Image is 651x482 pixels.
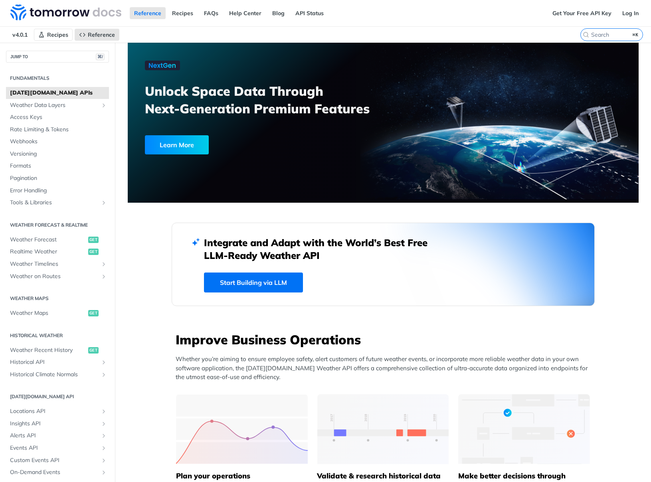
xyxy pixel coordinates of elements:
span: Realtime Weather [10,248,86,256]
a: API Status [291,7,328,19]
h3: Improve Business Operations [176,331,595,348]
button: Show subpages for Events API [101,445,107,451]
svg: Search [583,32,589,38]
a: Formats [6,160,109,172]
span: Reference [88,31,115,38]
button: Show subpages for Weather Timelines [101,261,107,267]
img: Tomorrow.io Weather API Docs [10,4,121,20]
a: Get Your Free API Key [548,7,616,19]
a: Weather on RoutesShow subpages for Weather on Routes [6,271,109,282]
h5: Plan your operations [176,471,308,481]
a: Error Handling [6,185,109,197]
span: On-Demand Events [10,468,99,476]
span: Weather Data Layers [10,101,99,109]
span: Rate Limiting & Tokens [10,126,107,134]
a: On-Demand EventsShow subpages for On-Demand Events [6,466,109,478]
a: Historical APIShow subpages for Historical API [6,356,109,368]
a: Reference [130,7,166,19]
a: Locations APIShow subpages for Locations API [6,405,109,417]
span: Alerts API [10,432,99,440]
span: Formats [10,162,107,170]
button: Show subpages for Custom Events API [101,457,107,464]
a: Versioning [6,148,109,160]
span: Pagination [10,174,107,182]
button: Show subpages for Weather Data Layers [101,102,107,109]
span: get [88,237,99,243]
a: FAQs [200,7,223,19]
button: Show subpages for On-Demand Events [101,469,107,476]
a: Recipes [168,7,198,19]
span: ⌘/ [96,53,105,60]
button: Show subpages for Insights API [101,421,107,427]
a: Start Building via LLM [204,273,303,292]
span: Versioning [10,150,107,158]
h3: Unlock Space Data Through Next-Generation Premium Features [145,82,392,117]
span: v4.0.1 [8,29,32,41]
div: Learn More [145,135,209,154]
span: Historical API [10,358,99,366]
span: get [88,347,99,354]
img: a22d113-group-496-32x.svg [458,394,590,464]
a: Weather Recent Historyget [6,344,109,356]
a: Events APIShow subpages for Events API [6,442,109,454]
a: Help Center [225,7,266,19]
a: [DATE][DOMAIN_NAME] APIs [6,87,109,99]
span: Weather Timelines [10,260,99,268]
button: Show subpages for Historical Climate Normals [101,371,107,378]
span: Weather Forecast [10,236,86,244]
a: Rate Limiting & Tokens [6,124,109,136]
button: Show subpages for Weather on Routes [101,273,107,280]
a: Weather Mapsget [6,307,109,319]
a: Weather Forecastget [6,234,109,246]
a: Recipes [34,29,73,41]
a: Realtime Weatherget [6,246,109,258]
span: Webhooks [10,138,107,146]
span: get [88,249,99,255]
a: Access Keys [6,111,109,123]
h2: [DATE][DOMAIN_NAME] API [6,393,109,400]
span: Custom Events API [10,456,99,464]
kbd: ⌘K [631,31,641,39]
button: Show subpages for Tools & Libraries [101,200,107,206]
a: Pagination [6,172,109,184]
a: Insights APIShow subpages for Insights API [6,418,109,430]
button: Show subpages for Locations API [101,408,107,415]
p: Whether you’re aiming to ensure employee safety, alert customers of future weather events, or inc... [176,355,595,382]
h2: Historical Weather [6,332,109,339]
span: Weather Recent History [10,346,86,354]
button: Show subpages for Alerts API [101,433,107,439]
span: [DATE][DOMAIN_NAME] APIs [10,89,107,97]
span: Tools & Libraries [10,199,99,207]
button: Show subpages for Historical API [101,359,107,365]
span: Locations API [10,407,99,415]
a: Learn More [145,135,342,154]
a: Custom Events APIShow subpages for Custom Events API [6,454,109,466]
h2: Integrate and Adapt with the World’s Best Free LLM-Ready Weather API [204,236,439,262]
a: Reference [75,29,119,41]
img: NextGen [145,61,180,70]
span: get [88,310,99,316]
a: Log In [618,7,643,19]
img: 13d7ca0-group-496-2.svg [317,394,449,464]
a: Webhooks [6,136,109,148]
span: Recipes [47,31,68,38]
h2: Fundamentals [6,75,109,82]
span: Insights API [10,420,99,428]
a: Blog [268,7,289,19]
span: Historical Climate Normals [10,371,99,379]
button: JUMP TO⌘/ [6,51,109,63]
span: Weather Maps [10,309,86,317]
span: Error Handling [10,187,107,195]
span: Weather on Routes [10,273,99,281]
img: 39565e8-group-4962x.svg [176,394,308,464]
a: Tools & LibrariesShow subpages for Tools & Libraries [6,197,109,209]
a: Weather TimelinesShow subpages for Weather Timelines [6,258,109,270]
h5: Validate & research historical data [317,471,449,481]
h2: Weather Maps [6,295,109,302]
span: Access Keys [10,113,107,121]
span: Events API [10,444,99,452]
a: Historical Climate NormalsShow subpages for Historical Climate Normals [6,369,109,381]
a: Weather Data LayersShow subpages for Weather Data Layers [6,99,109,111]
h2: Weather Forecast & realtime [6,221,109,229]
a: Alerts APIShow subpages for Alerts API [6,430,109,442]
